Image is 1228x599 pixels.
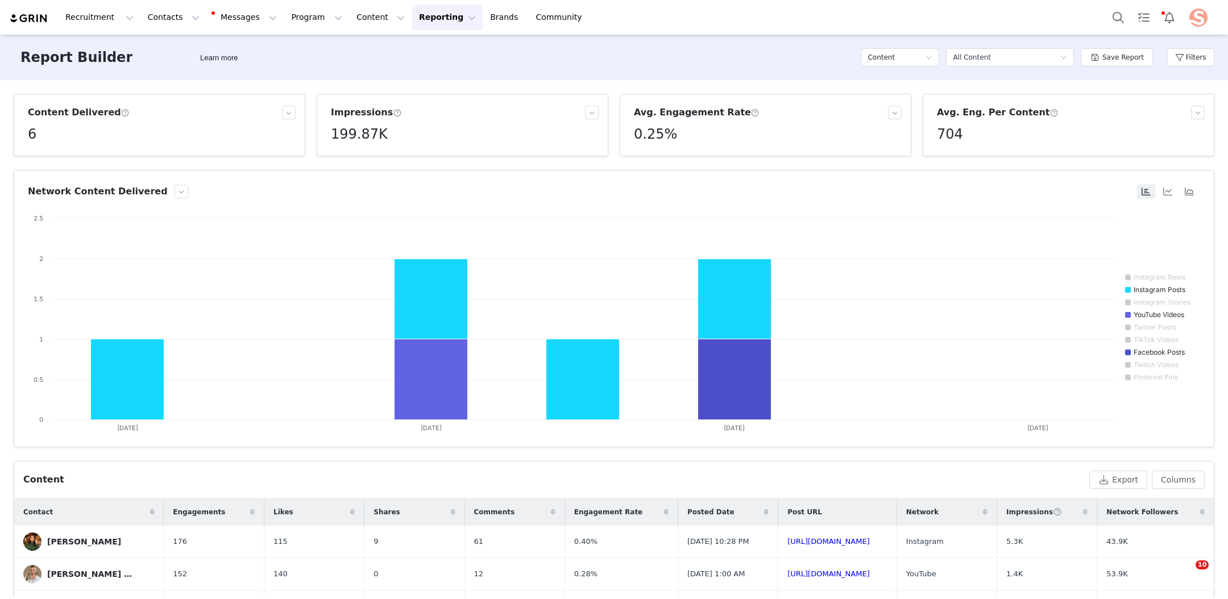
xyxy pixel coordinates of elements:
img: grin logo [9,13,49,24]
text: 2.5 [34,214,43,222]
span: Comments [474,507,515,517]
i: icon: down [1060,54,1067,62]
text: 1.5 [34,295,43,303]
span: 9 [374,536,378,547]
a: [URL][DOMAIN_NAME] [787,537,870,546]
span: 0.28% [574,568,598,580]
span: Likes [273,507,293,517]
span: Posted Date [687,507,735,517]
img: f99a58a2-e820-49b2-b1c6-889a8229352e.jpeg [1189,9,1208,27]
div: Content [23,473,64,486]
span: 115 [273,536,288,547]
button: Columns [1152,471,1205,489]
button: Messages [207,5,284,30]
text: 0 [39,415,43,423]
button: Profile [1183,9,1219,27]
h3: Network Content Delivered [28,185,168,198]
span: Network Followers [1106,507,1178,517]
div: Tooltip anchor [198,52,240,64]
text: TikTok Videos [1134,335,1179,344]
span: 0.40% [574,536,598,547]
h5: 704 [937,124,963,144]
span: YouTube [906,568,936,580]
button: Search [1106,5,1131,30]
span: Engagement Rate [574,507,642,517]
div: [PERSON_NAME] [47,537,121,546]
div: All Content [953,49,990,66]
text: Twitch Videos [1134,360,1179,369]
span: Instagram [906,536,944,547]
span: Engagements [173,507,225,517]
button: Program [284,5,349,30]
h3: Avg. Eng. Per Content [937,106,1058,119]
span: 5.3K [1006,536,1023,547]
a: [PERSON_NAME] HMMV [23,565,155,583]
h5: 6 [28,124,36,144]
text: 0.5 [34,376,43,384]
button: Save Report [1081,48,1153,66]
text: Pinterest Pins [1134,373,1178,381]
a: Tasks [1131,5,1156,30]
button: Notifications [1157,5,1182,30]
span: 0 [374,568,378,580]
a: [URL][DOMAIN_NAME] [787,569,870,578]
span: Impressions [1006,507,1061,517]
span: 12 [474,568,484,580]
text: 1 [39,335,43,343]
text: Instagram Posts [1134,285,1185,294]
h3: Avg. Engagement Rate [634,106,760,119]
span: 176 [173,536,187,547]
span: Shares [374,507,400,517]
button: Export [1089,471,1147,489]
span: 43.9K [1106,536,1127,547]
text: YouTube Videos [1134,310,1184,319]
h5: 199.87K [331,124,388,144]
button: Content [350,5,412,30]
h3: Content Delivered [28,106,130,119]
button: Reporting [412,5,483,30]
span: 61 [474,536,484,547]
img: 686f2bc7-a752-47b6-9ea3-9df7b29d5b4c.jpg [23,533,42,551]
button: Filters [1167,48,1214,66]
button: Contacts [141,5,206,30]
span: Post URL [787,507,822,517]
a: Community [529,5,594,30]
span: 10 [1196,560,1209,569]
text: Facebook Posts [1134,348,1185,356]
span: Network [906,507,939,517]
text: 2 [39,255,43,263]
h3: Impressions [331,106,401,119]
text: Twitter Posts [1134,323,1176,331]
h3: Report Builder [20,47,132,68]
span: [DATE] 10:28 PM [687,536,749,547]
i: icon: down [926,54,932,62]
span: 152 [173,568,187,580]
iframe: Intercom live chat [1172,560,1200,588]
text: Instagram Stories [1134,298,1190,306]
text: [DATE] [421,424,442,432]
img: 12d93c25-78c8-435a-be84-689f99d5b371.jpg [23,565,42,583]
h5: 0.25% [634,124,677,144]
h5: Content [868,49,895,66]
span: Contact [23,507,53,517]
text: [DATE] [724,424,745,432]
text: [DATE] [1027,424,1048,432]
a: [PERSON_NAME] [23,533,155,551]
a: Brands [483,5,528,30]
text: [DATE] [117,424,138,432]
div: [PERSON_NAME] HMMV [47,569,132,579]
span: 53.9K [1106,568,1127,580]
button: Recruitment [59,5,140,30]
span: 1.4K [1006,568,1023,580]
span: 140 [273,568,288,580]
span: [DATE] 1:00 AM [687,568,745,580]
text: Instagram Reels [1134,273,1185,281]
